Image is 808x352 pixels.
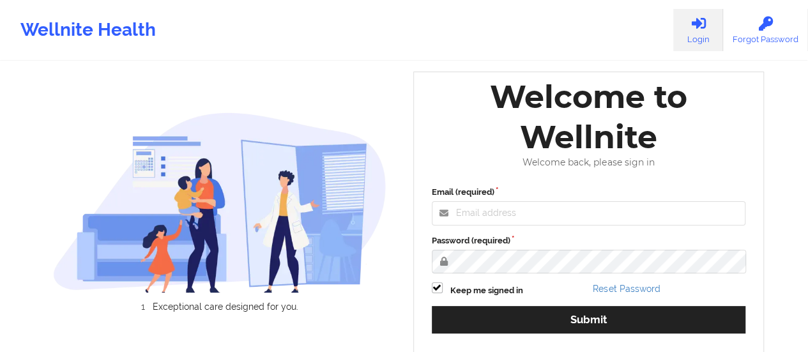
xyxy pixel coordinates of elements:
div: Welcome to Wellnite [423,77,755,157]
label: Password (required) [432,234,746,247]
a: Login [673,9,723,51]
button: Submit [432,306,746,333]
div: Welcome back, please sign in [423,157,755,168]
a: Forgot Password [723,9,808,51]
input: Email address [432,201,746,226]
a: Reset Password [593,284,660,294]
img: wellnite-auth-hero_200.c722682e.png [53,112,386,293]
label: Keep me signed in [450,284,523,297]
li: Exceptional care designed for you. [65,302,386,312]
label: Email (required) [432,186,746,199]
